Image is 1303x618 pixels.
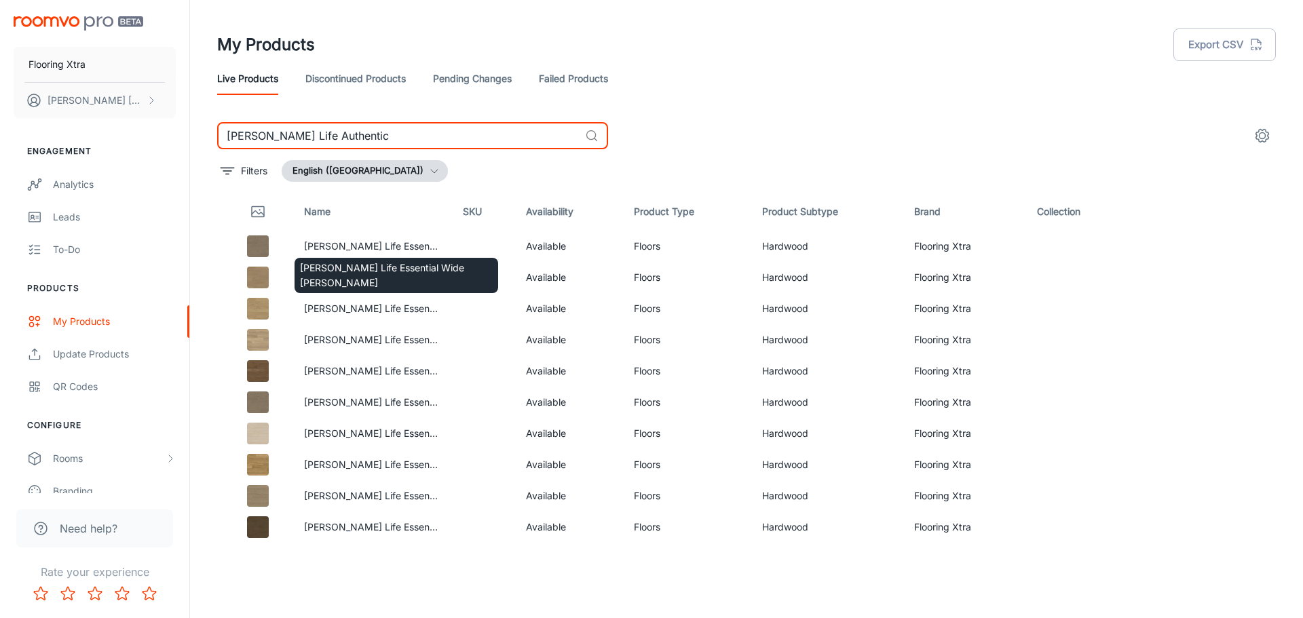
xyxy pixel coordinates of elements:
[751,231,903,262] td: Hardwood
[515,387,623,418] td: Available
[903,511,1026,543] td: Flooring Xtra
[751,480,903,511] td: Hardwood
[304,301,441,316] p: [PERSON_NAME] Life Essential Wide Light Suede
[903,480,1026,511] td: Flooring Xtra
[903,293,1026,324] td: Flooring Xtra
[217,160,271,182] button: filter
[29,57,86,72] p: Flooring Xtra
[903,418,1026,449] td: Flooring Xtra
[751,449,903,480] td: Hardwood
[11,564,178,580] p: Rate your experience
[751,193,903,231] th: Product Subtype
[293,193,452,231] th: Name
[751,418,903,449] td: Hardwood
[304,364,441,379] p: [PERSON_NAME] Life Essential Wide Pure Walnut
[217,122,580,149] input: Search
[304,457,441,472] p: [PERSON_NAME] Life Essential Wide Pure Oak
[751,355,903,387] td: Hardwood
[60,520,117,537] span: Need help?
[53,242,176,257] div: To-do
[53,484,176,499] div: Branding
[217,62,278,95] a: Live Products
[515,193,623,231] th: Availability
[623,193,751,231] th: Product Type
[515,449,623,480] td: Available
[304,395,441,410] p: [PERSON_NAME] Life Essential Wide Faded Black
[515,511,623,543] td: Available
[282,160,448,182] button: English ([GEOGRAPHIC_DATA])
[623,511,751,543] td: Floors
[623,418,751,449] td: Floors
[515,293,623,324] td: Available
[305,62,406,95] a: Discontinued Products
[751,324,903,355] td: Hardwood
[452,193,516,231] th: SKU
[623,449,751,480] td: Floors
[1173,28,1276,61] button: Export CSV
[903,193,1026,231] th: Brand
[903,262,1026,293] td: Flooring Xtra
[109,580,136,607] button: Rate 4 star
[304,332,441,347] p: [PERSON_NAME] Life Essential Wide Whole Grain
[539,62,608,95] a: Failed Products
[53,379,176,394] div: QR Codes
[751,511,903,543] td: Hardwood
[241,163,267,178] p: Filters
[623,355,751,387] td: Floors
[515,480,623,511] td: Available
[53,210,176,225] div: Leads
[515,418,623,449] td: Available
[433,62,512,95] a: Pending Changes
[54,580,81,607] button: Rate 2 star
[903,449,1026,480] td: Flooring Xtra
[304,239,441,254] p: [PERSON_NAME] Life Essential Wide [PERSON_NAME]
[623,262,751,293] td: Floors
[623,293,751,324] td: Floors
[903,231,1026,262] td: Flooring Xtra
[304,488,441,503] p: [PERSON_NAME] Life Essential Wide Driftwood
[515,231,623,262] td: Available
[53,451,165,466] div: Rooms
[217,33,315,57] h1: My Products
[903,387,1026,418] td: Flooring Xtra
[250,204,266,220] svg: Thumbnail
[515,355,623,387] td: Available
[304,426,441,441] p: [PERSON_NAME] Life Essential Wide Coconut Cream
[751,262,903,293] td: Hardwood
[14,83,176,118] button: [PERSON_NAME] [PERSON_NAME]
[751,387,903,418] td: Hardwood
[903,324,1026,355] td: Flooring Xtra
[27,580,54,607] button: Rate 1 star
[903,355,1026,387] td: Flooring Xtra
[53,347,176,362] div: Update Products
[623,231,751,262] td: Floors
[515,262,623,293] td: Available
[1249,122,1276,149] button: settings
[515,324,623,355] td: Available
[751,293,903,324] td: Hardwood
[53,177,176,192] div: Analytics
[623,387,751,418] td: Floors
[623,324,751,355] td: Floors
[300,260,493,290] p: [PERSON_NAME] Life Essential Wide [PERSON_NAME]
[623,480,751,511] td: Floors
[53,314,176,329] div: My Products
[14,16,143,31] img: Roomvo PRO Beta
[1026,193,1136,231] th: Collection
[14,47,176,82] button: Flooring Xtra
[48,93,143,108] p: [PERSON_NAME] [PERSON_NAME]
[136,580,163,607] button: Rate 5 star
[304,520,441,535] p: [PERSON_NAME] Life Essential Wide Cocoa Bean
[81,580,109,607] button: Rate 3 star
